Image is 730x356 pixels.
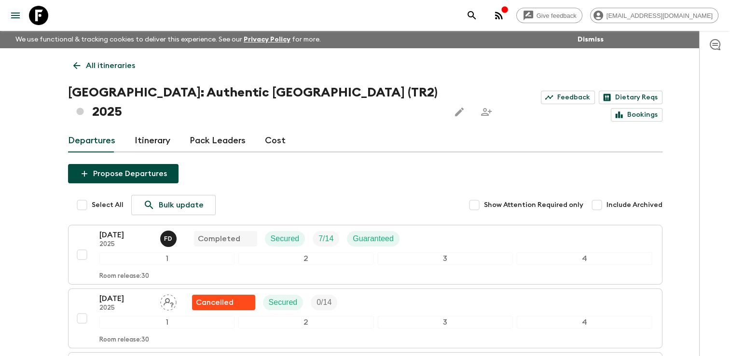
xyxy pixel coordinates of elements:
span: Give feedback [531,12,582,19]
div: 1 [99,252,235,265]
div: 2 [238,252,374,265]
a: Cost [265,129,286,152]
div: 3 [378,316,513,329]
div: Trip Fill [313,231,339,246]
button: menu [6,6,25,25]
button: Dismiss [575,33,606,46]
a: Itinerary [135,129,170,152]
p: Room release: 30 [99,336,149,344]
span: Include Archived [606,200,662,210]
p: Room release: 30 [99,273,149,280]
p: 2025 [99,304,152,312]
span: Assign pack leader [160,297,177,305]
div: Flash Pack cancellation [192,295,255,310]
a: Bookings [611,108,662,122]
a: Feedback [541,91,595,104]
a: Bulk update [131,195,216,215]
button: Edit this itinerary [450,102,469,122]
button: search adventures [462,6,482,25]
p: [DATE] [99,293,152,304]
span: Share this itinerary [477,102,496,122]
a: Give feedback [516,8,582,23]
div: 4 [517,252,652,265]
p: 7 / 14 [318,233,333,245]
div: Secured [263,295,303,310]
a: Pack Leaders [190,129,246,152]
span: Show Attention Required only [484,200,583,210]
p: We use functional & tracking cookies to deliver this experience. See our for more. [12,31,325,48]
p: Bulk update [159,199,204,211]
div: 4 [517,316,652,329]
p: Cancelled [196,297,234,308]
span: [EMAIL_ADDRESS][DOMAIN_NAME] [601,12,718,19]
div: 3 [378,252,513,265]
div: Trip Fill [311,295,337,310]
p: Guaranteed [353,233,394,245]
span: Fatih Develi [160,233,179,241]
div: 1 [99,316,235,329]
span: Select All [92,200,124,210]
p: 0 / 14 [317,297,331,308]
p: Secured [271,233,300,245]
a: Privacy Policy [244,36,290,43]
button: [DATE]2025Assign pack leaderFlash Pack cancellationSecuredTrip Fill1234Room release:30 [68,288,662,348]
p: Secured [269,297,298,308]
div: [EMAIL_ADDRESS][DOMAIN_NAME] [590,8,718,23]
button: [DATE]2025Fatih DeveliCompletedSecuredTrip FillGuaranteed1234Room release:30 [68,225,662,285]
div: Secured [265,231,305,246]
p: [DATE] [99,229,152,241]
p: All itineraries [86,60,135,71]
h1: [GEOGRAPHIC_DATA]: Authentic [GEOGRAPHIC_DATA] (TR2) 2025 [68,83,442,122]
button: Propose Departures [68,164,179,183]
div: 2 [238,316,374,329]
a: All itineraries [68,56,140,75]
p: Completed [198,233,240,245]
p: 2025 [99,241,152,248]
a: Dietary Reqs [599,91,662,104]
a: Departures [68,129,115,152]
